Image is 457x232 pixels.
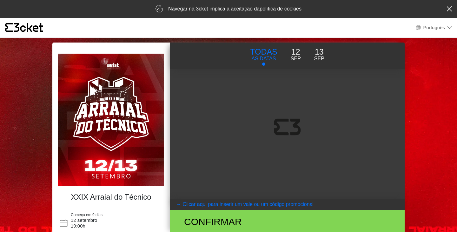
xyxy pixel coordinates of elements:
[5,23,13,32] g: {' '}
[250,55,277,63] p: AS DATAS
[284,46,308,63] button: 12 Sep
[260,6,301,11] a: política de cookies
[170,199,405,210] button: → Clicar aqui para inserir um vale ou um código promocional
[179,215,323,229] div: Confirmar
[243,46,284,66] button: TODAS AS DATAS
[308,46,331,63] button: 13 Sep
[58,54,164,186] img: e49d6b16d0b2489fbe161f82f243c176.webp
[71,217,97,229] span: 12 setembro 19:00h
[314,46,324,58] p: 13
[182,202,314,207] coupontext: Clicar aqui para inserir um vale ou um código promocional
[168,5,301,13] p: Navegar na 3cket implica a aceitação da
[61,193,161,202] h4: XXIX Arraial do Técnico
[71,213,103,217] span: Começa em 9 dias
[291,55,301,63] p: Sep
[176,201,181,208] arrow: →
[250,46,277,58] p: TODAS
[291,46,301,58] p: 12
[314,55,324,63] p: Sep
